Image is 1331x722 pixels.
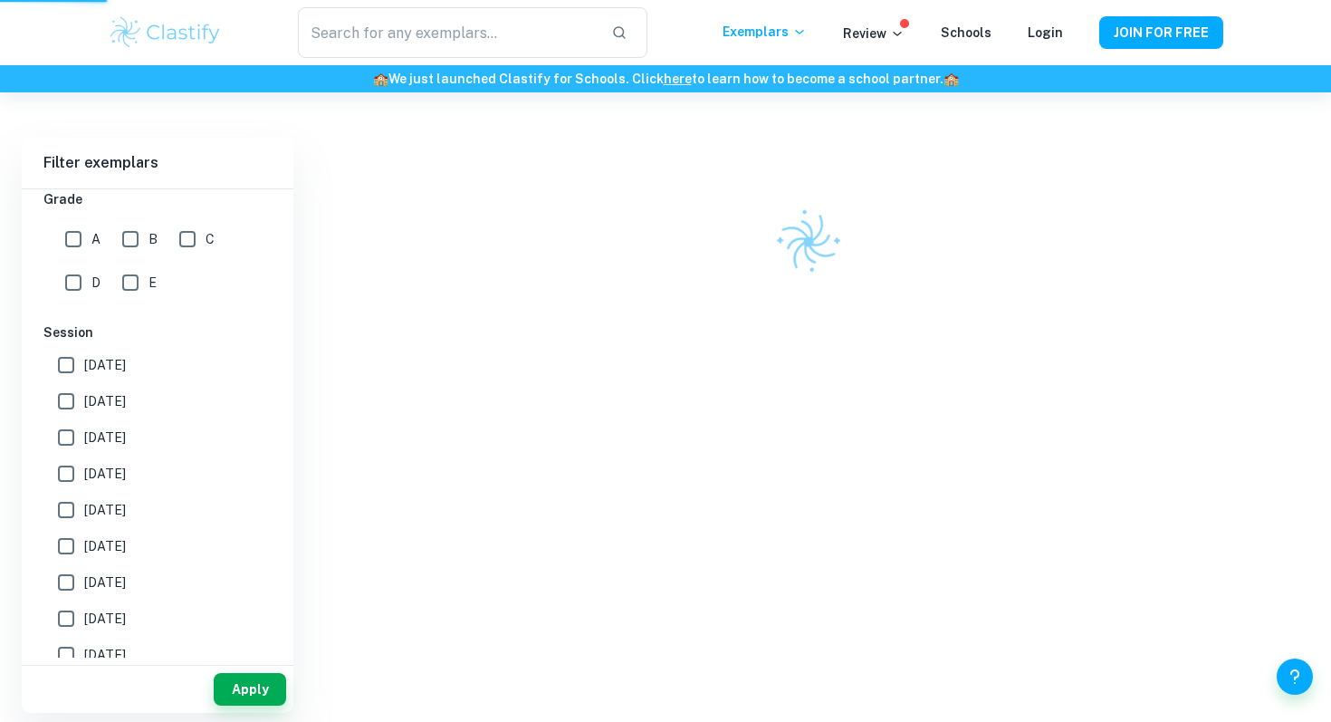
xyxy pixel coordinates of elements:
span: [DATE] [84,464,126,484]
a: here [664,72,692,86]
button: Help and Feedback [1277,659,1313,695]
a: Login [1028,25,1063,40]
p: Review [843,24,905,43]
span: [DATE] [84,391,126,411]
span: 🏫 [373,72,388,86]
h6: Session [43,322,272,342]
span: [DATE] [84,500,126,520]
a: Schools [941,25,991,40]
img: Clastify logo [764,197,854,287]
button: Apply [214,673,286,706]
span: [DATE] [84,355,126,375]
h6: Grade [43,189,272,209]
span: C [206,229,215,249]
h6: We just launched Clastify for Schools. Click to learn how to become a school partner. [4,69,1327,89]
span: D [91,273,101,293]
span: E [148,273,157,293]
h6: Filter exemplars [22,138,293,188]
p: Exemplars [723,22,807,42]
span: [DATE] [84,609,126,629]
button: JOIN FOR FREE [1099,16,1223,49]
span: B [148,229,158,249]
span: [DATE] [84,573,126,592]
span: [DATE] [84,428,126,448]
span: [DATE] [84,645,126,665]
img: Clastify logo [108,14,223,51]
span: 🏫 [943,72,959,86]
input: Search for any exemplars... [298,7,597,58]
span: [DATE] [84,536,126,556]
span: A [91,229,101,249]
